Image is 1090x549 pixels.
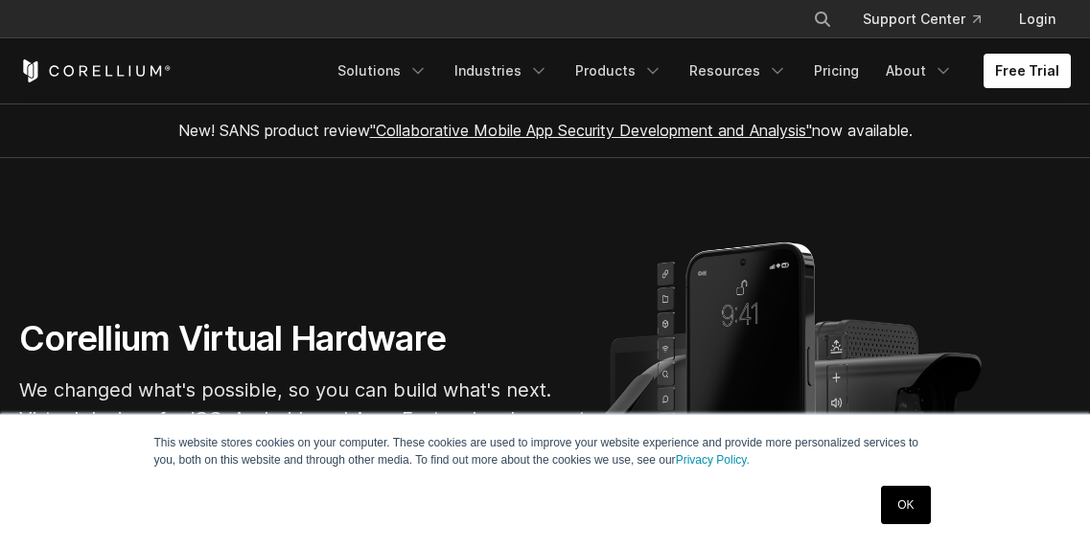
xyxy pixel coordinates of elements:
a: Products [564,54,674,88]
button: Search [805,2,840,36]
a: Login [1004,2,1071,36]
a: Industries [443,54,560,88]
p: This website stores cookies on your computer. These cookies are used to improve your website expe... [154,434,937,469]
a: About [874,54,964,88]
a: Corellium Home [19,59,172,82]
a: Support Center [847,2,996,36]
p: We changed what's possible, so you can build what's next. Virtual devices for iOS, Android, and A... [19,376,594,462]
a: Pricing [802,54,870,88]
div: Navigation Menu [326,54,1071,88]
a: Free Trial [984,54,1071,88]
div: Navigation Menu [790,2,1071,36]
h1: Corellium Virtual Hardware [19,317,594,360]
a: Solutions [326,54,439,88]
span: New! SANS product review now available. [178,121,913,140]
a: "Collaborative Mobile App Security Development and Analysis" [370,121,812,140]
a: OK [881,486,930,524]
a: Privacy Policy. [676,453,750,467]
a: Resources [678,54,799,88]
